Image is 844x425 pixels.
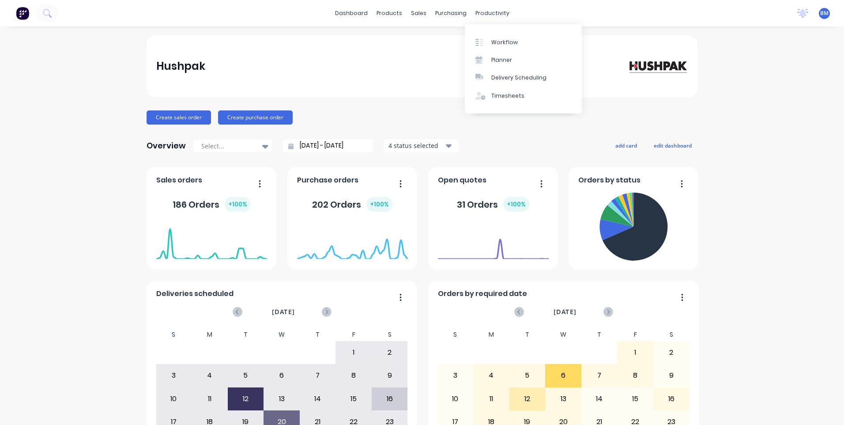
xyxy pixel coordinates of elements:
[372,342,407,364] div: 2
[300,364,335,387] div: 7
[473,328,509,341] div: M
[618,342,653,364] div: 1
[312,197,392,212] div: 202 Orders
[465,33,582,51] a: Workflow
[465,69,582,87] a: Delivery Scheduling
[474,364,509,387] div: 4
[617,328,653,341] div: F
[653,328,690,341] div: S
[384,139,459,152] button: 4 status selected
[554,307,576,317] span: [DATE]
[626,58,688,74] img: Hushpak
[331,7,372,20] a: dashboard
[474,388,509,410] div: 11
[654,388,689,410] div: 16
[654,342,689,364] div: 2
[471,7,514,20] div: productivity
[300,328,336,341] div: T
[156,364,192,387] div: 3
[228,388,264,410] div: 12
[654,364,689,387] div: 9
[173,197,251,212] div: 186 Orders
[510,364,545,387] div: 5
[156,57,205,75] div: Hushpak
[372,364,407,387] div: 9
[156,175,202,186] span: Sales orders
[491,74,546,82] div: Delivery Scheduling
[156,388,192,410] div: 10
[618,364,653,387] div: 8
[503,197,529,212] div: + 100 %
[16,7,29,20] img: Factory
[407,7,431,20] div: sales
[372,328,408,341] div: S
[546,388,581,410] div: 13
[264,328,300,341] div: W
[618,388,653,410] div: 15
[336,342,371,364] div: 1
[491,38,518,46] div: Workflow
[510,388,545,410] div: 12
[192,364,227,387] div: 4
[491,56,512,64] div: Planner
[438,364,473,387] div: 3
[465,51,582,69] a: Planner
[491,92,524,100] div: Timesheets
[264,364,299,387] div: 6
[228,364,264,387] div: 5
[297,175,358,186] span: Purchase orders
[581,328,618,341] div: T
[578,175,641,186] span: Orders by status
[372,7,407,20] div: products
[509,328,546,341] div: T
[372,388,407,410] div: 16
[156,328,192,341] div: S
[648,140,697,151] button: edit dashboard
[228,328,264,341] div: T
[438,175,486,186] span: Open quotes
[366,197,392,212] div: + 100 %
[147,137,186,155] div: Overview
[147,110,211,125] button: Create sales order
[545,328,581,341] div: W
[582,364,617,387] div: 7
[457,197,529,212] div: 31 Orders
[300,388,335,410] div: 14
[437,328,474,341] div: S
[218,110,293,125] button: Create purchase order
[582,388,617,410] div: 14
[192,388,227,410] div: 11
[388,141,444,150] div: 4 status selected
[335,328,372,341] div: F
[225,197,251,212] div: + 100 %
[431,7,471,20] div: purchasing
[156,288,234,299] span: Deliveries scheduled
[465,87,582,105] a: Timesheets
[438,388,473,410] div: 10
[546,364,581,387] div: 6
[610,140,643,151] button: add card
[192,328,228,341] div: M
[336,388,371,410] div: 15
[272,307,295,317] span: [DATE]
[336,364,371,387] div: 8
[264,388,299,410] div: 13
[820,9,829,17] span: BM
